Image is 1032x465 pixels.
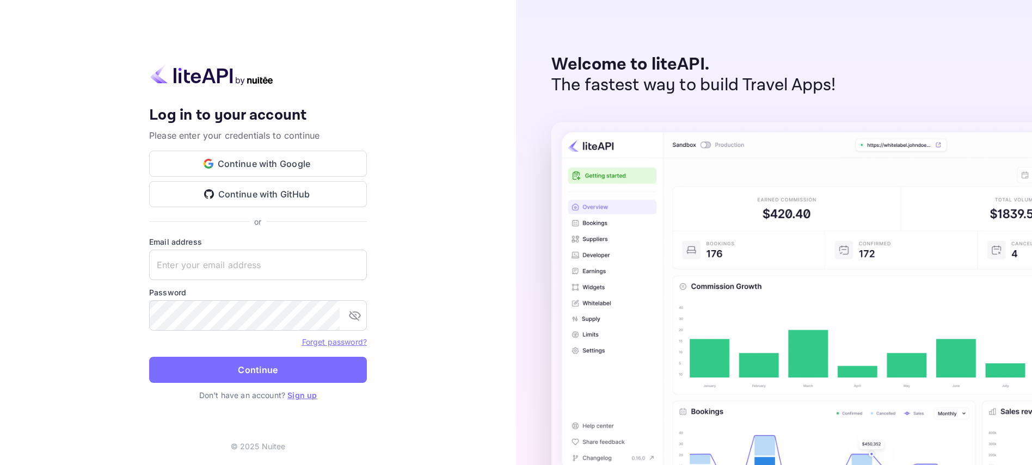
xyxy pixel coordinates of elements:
input: Enter your email address [149,250,367,280]
p: © 2025 Nuitee [231,441,286,452]
a: Forget password? [302,337,367,346]
a: Sign up [287,390,317,400]
a: Forget password? [302,336,367,347]
p: Please enter your credentials to continue [149,129,367,142]
button: Continue [149,357,367,383]
p: or [254,216,261,227]
p: Don't have an account? [149,389,367,401]
label: Email address [149,236,367,247]
button: toggle password visibility [344,305,366,326]
p: The fastest way to build Travel Apps! [551,75,836,96]
h4: Log in to your account [149,106,367,125]
img: liteapi [149,64,274,85]
label: Password [149,287,367,298]
p: Welcome to liteAPI. [551,54,836,75]
button: Continue with GitHub [149,181,367,207]
button: Continue with Google [149,151,367,177]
